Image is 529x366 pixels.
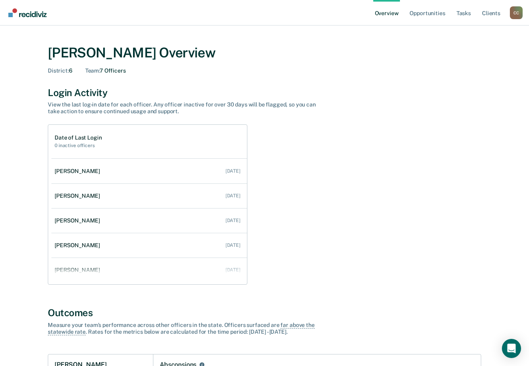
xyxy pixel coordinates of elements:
div: Open Intercom Messenger [502,339,521,358]
a: [PERSON_NAME] [DATE] [51,234,247,257]
div: Login Activity [48,87,481,98]
span: District : [48,67,69,74]
div: C C [510,6,523,19]
div: [DATE] [225,218,241,223]
div: [PERSON_NAME] [55,267,103,274]
a: [PERSON_NAME] [DATE] [51,209,247,232]
div: [DATE] [225,267,241,273]
div: [DATE] [225,168,241,174]
div: [PERSON_NAME] [55,168,103,175]
div: 6 [48,67,72,74]
div: [DATE] [225,193,241,199]
div: 7 Officers [85,67,126,74]
span: far above the statewide rate [48,322,315,335]
div: [PERSON_NAME] [55,193,103,199]
div: [PERSON_NAME] [55,217,103,224]
div: [PERSON_NAME] Overview [48,45,481,61]
h2: 0 inactive officers [55,143,102,148]
span: Team : [85,67,100,74]
div: Measure your team’s performance across other officer s in the state. Officer s surfaced are . Rat... [48,322,327,335]
a: [PERSON_NAME] [DATE] [51,259,247,281]
div: View the last log-in date for each officer. Any officer inactive for over 30 days will be flagged... [48,101,327,115]
div: [PERSON_NAME] [55,242,103,249]
a: [PERSON_NAME] [DATE] [51,160,247,183]
h1: Date of Last Login [55,134,102,141]
button: Profile dropdown button [510,6,523,19]
a: [PERSON_NAME] [DATE] [51,185,247,207]
div: Outcomes [48,307,481,319]
div: [DATE] [225,242,241,248]
img: Recidiviz [8,8,47,17]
